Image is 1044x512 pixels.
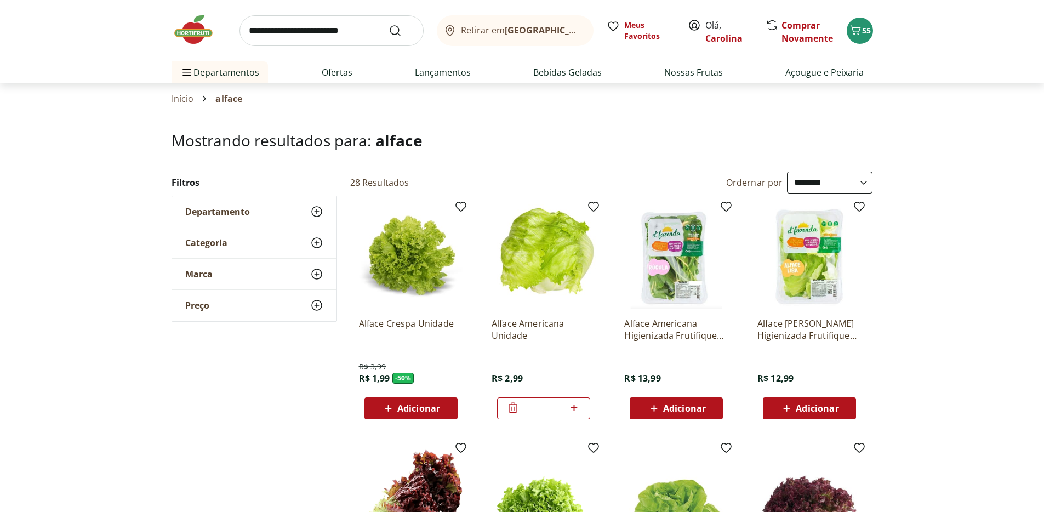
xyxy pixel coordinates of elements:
[664,66,723,79] a: Nossas Frutas
[185,206,250,217] span: Departamento
[389,24,415,37] button: Submit Search
[796,404,838,413] span: Adicionar
[663,404,706,413] span: Adicionar
[607,20,675,42] a: Meus Favoritos
[437,15,594,46] button: Retirar em[GEOGRAPHIC_DATA]/[GEOGRAPHIC_DATA]
[359,204,463,309] img: Alface Crespa Unidade
[172,94,194,104] a: Início
[862,25,871,36] span: 55
[172,196,336,227] button: Departamento
[172,13,226,46] img: Hortifruti
[172,259,336,289] button: Marca
[705,19,754,45] span: Olá,
[492,317,596,342] a: Alface Americana Unidade
[322,66,352,79] a: Ofertas
[215,94,242,104] span: alface
[624,20,675,42] span: Meus Favoritos
[397,404,440,413] span: Adicionar
[350,177,409,189] h2: 28 Resultados
[624,317,728,342] a: Alface Americana Higienizada Frutifique 160G
[172,227,336,258] button: Categoria
[185,300,209,311] span: Preço
[624,204,728,309] img: Alface Americana Higienizada Frutifique 160G
[533,66,602,79] a: Bebidas Geladas
[359,361,386,372] span: R$ 3,99
[364,397,458,419] button: Adicionar
[726,177,783,189] label: Ordernar por
[757,204,862,309] img: Alface Lisa Higienizada Frutifique 140g
[757,317,862,342] a: Alface [PERSON_NAME] Higienizada Frutifique 140g
[359,317,463,342] a: Alface Crespa Unidade
[785,66,864,79] a: Açougue e Peixaria
[415,66,471,79] a: Lançamentos
[461,25,582,35] span: Retirar em
[392,373,414,384] span: - 50 %
[185,269,213,280] span: Marca
[492,372,523,384] span: R$ 2,99
[781,19,833,44] a: Comprar Novamente
[624,372,660,384] span: R$ 13,99
[172,172,337,194] h2: Filtros
[492,204,596,309] img: Alface Americana Unidade
[705,32,743,44] a: Carolina
[185,237,227,248] span: Categoria
[359,372,390,384] span: R$ 1,99
[172,132,873,149] h1: Mostrando resultados para:
[180,59,193,86] button: Menu
[172,290,336,321] button: Preço
[757,372,794,384] span: R$ 12,99
[505,24,689,36] b: [GEOGRAPHIC_DATA]/[GEOGRAPHIC_DATA]
[180,59,259,86] span: Departamentos
[847,18,873,44] button: Carrinho
[239,15,424,46] input: search
[375,130,423,151] span: alface
[630,397,723,419] button: Adicionar
[763,397,856,419] button: Adicionar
